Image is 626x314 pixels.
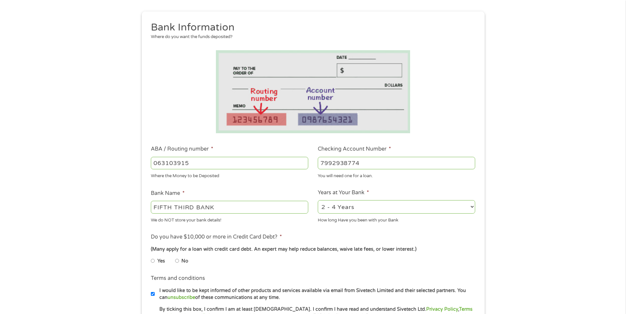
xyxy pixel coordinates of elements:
[318,146,391,153] label: Checking Account Number
[151,157,308,169] input: 263177916
[151,246,475,253] div: (Many apply for a loan with credit card debt. An expert may help reduce balances, waive late fees...
[151,275,205,282] label: Terms and conditions
[216,50,410,133] img: Routing number location
[157,258,165,265] label: Yes
[318,171,475,179] div: You will need one for a loan.
[151,21,470,34] h2: Bank Information
[151,171,308,179] div: Where the Money to be Deposited
[318,215,475,223] div: How long Have you been with your Bank
[181,258,188,265] label: No
[318,189,369,196] label: Years at Your Bank
[168,295,195,300] a: unsubscribe
[151,234,282,241] label: Do you have $10,000 or more in Credit Card Debt?
[151,190,185,197] label: Bank Name
[318,157,475,169] input: 345634636
[151,146,213,153] label: ABA / Routing number
[151,215,308,223] div: We do NOT store your bank details!
[155,287,477,301] label: I would like to be kept informed of other products and services available via email from Sivetech...
[151,34,470,40] div: Where do you want the funds deposited?
[426,306,458,312] a: Privacy Policy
